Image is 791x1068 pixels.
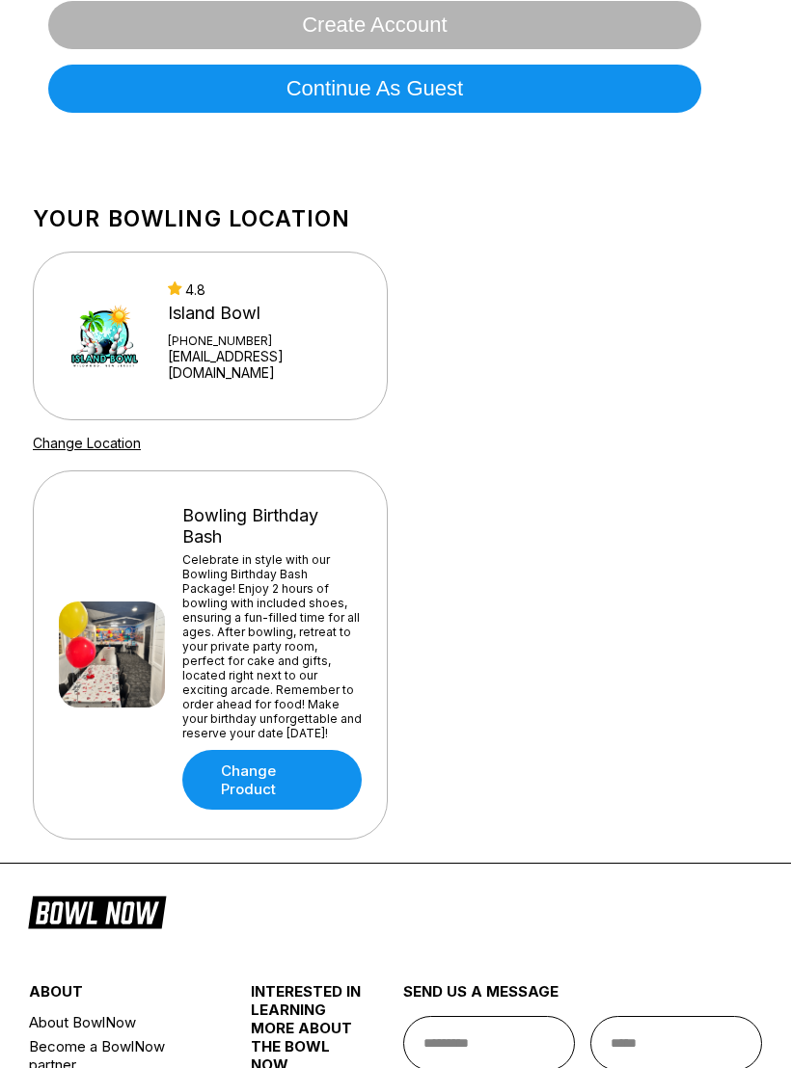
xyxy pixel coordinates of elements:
[168,304,362,325] div: Island Bowl
[29,1011,208,1035] a: About BowlNow
[168,334,362,349] div: [PHONE_NUMBER]
[168,349,362,382] a: [EMAIL_ADDRESS][DOMAIN_NAME]
[33,436,141,452] a: Change Location
[33,206,758,233] h1: Your bowling location
[403,983,762,1017] div: send us a message
[29,983,208,1011] div: about
[182,553,362,741] div: Celebrate in style with our Bowling Birthday Bash Package! Enjoy 2 hours of bowling with included...
[48,66,701,114] button: Continue as guest
[182,506,362,548] div: Bowling Birthday Bash
[59,602,165,708] img: Bowling Birthday Bash
[182,751,362,811] a: Change Product
[168,282,362,299] div: 4.8
[59,283,150,389] img: Island Bowl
